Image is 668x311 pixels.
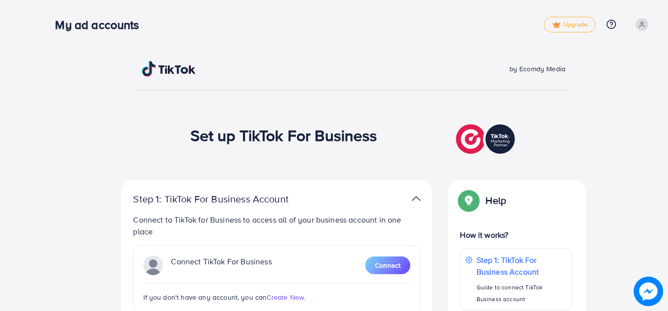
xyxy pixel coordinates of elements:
[552,21,588,28] span: Upgrade
[460,229,572,241] p: How it works?
[477,254,567,278] p: Step 1: TikTok For Business Account
[485,195,506,206] p: Help
[171,255,271,275] p: Connect TikTok For Business
[143,292,267,302] span: If you don't have any account, you can
[190,126,377,144] h1: Set up TikTok For Business
[544,17,596,32] a: tickUpgrade
[412,192,421,206] img: TikTok partner
[143,255,163,275] img: TikTok partner
[133,193,320,205] p: Step 1: TikTok For Business Account
[509,64,565,74] span: by Ecomdy Media
[365,256,410,274] button: Connect
[634,277,663,306] img: image
[142,61,196,77] img: TikTok
[375,260,401,270] span: Connect
[477,282,567,305] p: Guide to connect TikTok Business account
[460,192,478,209] img: Popup guide
[55,18,147,32] h3: My ad accounts
[133,214,421,237] p: Connect to TikTok for Business to access all of your business account in one place
[456,122,517,156] img: TikTok partner
[552,22,561,28] img: tick
[267,292,305,302] span: Create New.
